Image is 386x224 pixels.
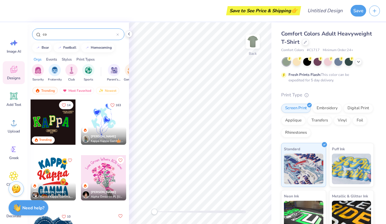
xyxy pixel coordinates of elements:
[91,190,116,194] span: [PERSON_NAME]
[289,72,364,83] div: This color can be expedited for 5 day delivery.
[281,30,372,46] span: Comfort Colors Adult Heavyweight T-Shirt
[85,46,90,50] img: trend_line.gif
[323,48,353,53] span: Minimum Order: 24 +
[334,116,351,125] div: Vinyl
[307,116,332,125] div: Transfers
[281,91,374,99] div: Print Type
[281,116,306,125] div: Applique
[6,102,21,107] span: Add Text
[65,64,78,82] div: filter for Club
[291,7,298,14] span: 👉
[42,46,49,49] div: bear
[303,5,347,17] input: Untitled Design
[22,205,44,211] strong: Need help?
[281,104,311,113] div: Screen Print
[82,64,94,82] div: filter for Sports
[48,77,62,82] span: Fraternity
[68,67,75,74] img: Club Image
[116,104,121,107] span: 163
[84,77,93,82] span: Sports
[48,64,62,82] div: filter for Fraternity
[85,67,92,74] img: Sports Image
[124,64,138,82] button: filter button
[332,193,368,199] span: Metallic & Glitter Ink
[35,67,42,74] img: Sorority Image
[51,67,58,74] img: Fraternity Image
[32,64,44,82] button: filter button
[40,190,66,194] span: [PERSON_NAME]
[7,76,20,80] span: Designs
[289,72,321,77] strong: Fresh Prints Flash:
[91,195,124,199] span: Alpha Omicron Pi, [US_STATE][GEOGRAPHIC_DATA]
[107,64,121,82] button: filter button
[32,43,52,52] button: bear
[107,64,121,82] div: filter for Parent's Weekend
[353,116,367,125] div: Foil
[65,64,78,82] button: filter button
[284,146,300,152] span: Standard
[34,57,42,62] div: Orgs
[32,87,58,94] div: Trending
[59,101,73,109] button: Like
[6,214,21,218] span: Decorate
[313,104,342,113] div: Embroidery
[82,64,94,82] button: filter button
[284,193,299,199] span: Neon Ink
[67,104,71,107] span: 14
[8,129,20,134] span: Upload
[108,101,124,109] button: Like
[117,212,124,220] button: Like
[7,49,21,54] span: Image AI
[99,88,104,93] img: newest.gif
[62,88,67,93] img: most_fav.gif
[35,88,40,93] img: trending.gif
[344,104,373,113] div: Digital Print
[4,182,24,192] span: Clipart & logos
[54,43,79,52] button: football
[76,57,95,62] div: Print Types
[332,146,345,152] span: Puff Ink
[57,46,62,50] img: trend_line.gif
[284,154,323,184] img: Standard
[111,67,118,74] img: Parent's Weekend Image
[332,154,371,184] img: Puff Ink
[117,157,124,164] button: Like
[351,5,366,17] button: Save
[62,57,72,62] div: Styles
[66,157,74,164] button: Like
[91,46,112,49] div: homecoming
[228,6,300,15] div: Save to See Price & Shipping
[63,46,76,49] div: football
[247,35,259,48] img: Back
[32,77,44,82] span: Sorority
[91,139,124,144] span: Kappa Kappa Gamma, [GEOGRAPHIC_DATA]
[107,77,121,82] span: Parent's Weekend
[48,64,62,82] button: filter button
[91,134,116,139] span: [PERSON_NAME]
[46,57,57,62] div: Events
[81,43,115,52] button: homecoming
[249,51,257,56] div: Back
[39,138,52,142] div: Trending
[307,48,320,53] span: # C1717
[60,87,94,94] div: Most Favorited
[124,77,138,82] span: Game Day
[96,87,119,94] div: Newest
[35,46,40,50] img: trend_line.gif
[127,67,134,74] img: Game Day Image
[40,195,73,199] span: Kappa Kappa Gamma, [GEOGRAPHIC_DATA][US_STATE], [GEOGRAPHIC_DATA]
[281,48,304,53] span: Comfort Colors
[124,64,138,82] div: filter for Game Day
[32,64,44,82] div: filter for Sorority
[281,128,311,137] div: Rhinestones
[67,215,71,218] span: 10
[68,77,75,82] span: Club
[151,209,157,215] div: Accessibility label
[9,155,19,160] span: Greek
[42,31,116,37] input: Try "Alpha"
[59,212,73,221] button: Like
